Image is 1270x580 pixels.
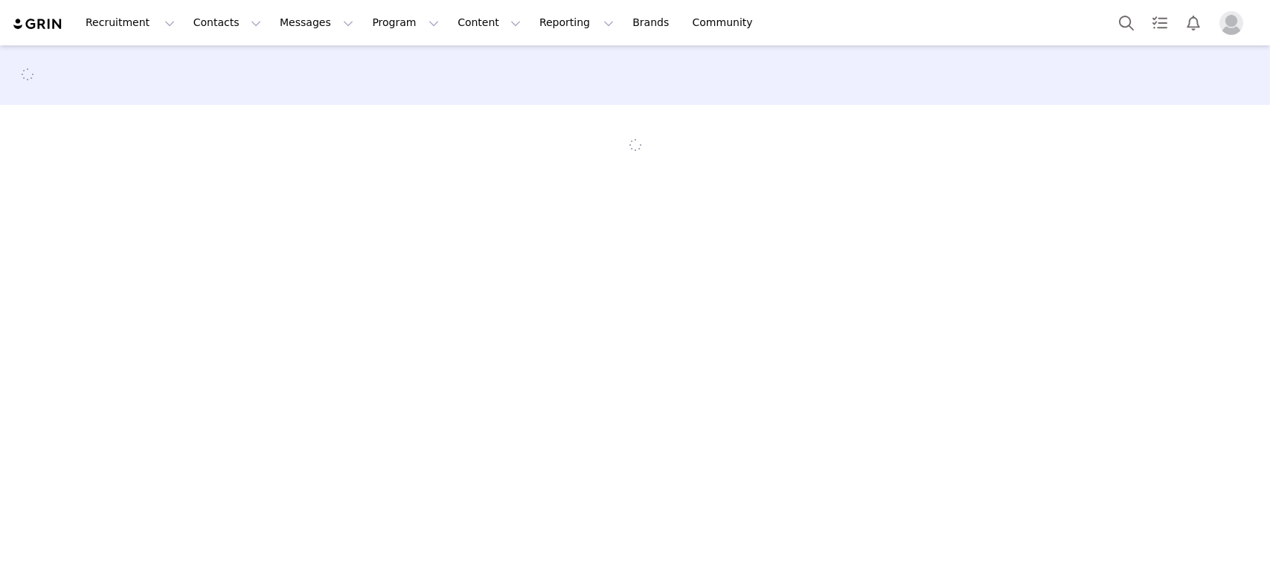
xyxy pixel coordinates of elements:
[185,6,270,39] button: Contacts
[1110,6,1143,39] button: Search
[1219,11,1243,35] img: placeholder-profile.jpg
[1144,6,1176,39] a: Tasks
[12,17,64,31] img: grin logo
[363,6,448,39] button: Program
[684,6,769,39] a: Community
[1210,11,1258,35] button: Profile
[271,6,362,39] button: Messages
[449,6,530,39] button: Content
[530,6,623,39] button: Reporting
[77,6,184,39] button: Recruitment
[623,6,682,39] a: Brands
[1177,6,1210,39] button: Notifications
